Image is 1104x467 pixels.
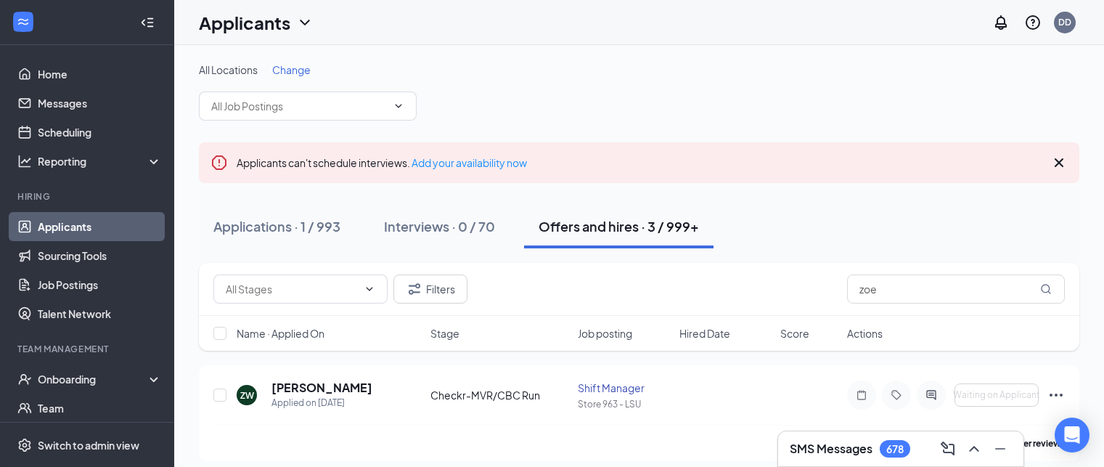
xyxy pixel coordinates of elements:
[211,98,387,114] input: All Job Postings
[384,217,495,235] div: Interviews · 0 / 70
[17,372,32,386] svg: UserCheck
[237,326,324,341] span: Name · Applied On
[38,60,162,89] a: Home
[1003,438,1065,449] b: further review.
[853,389,870,401] svg: Note
[1058,16,1071,28] div: DD
[16,15,30,29] svg: WorkstreamLogo
[430,388,569,402] div: Checkr-MVR/CBC Run
[17,190,159,203] div: Hiring
[886,443,904,455] div: 678
[38,372,150,386] div: Onboarding
[38,299,162,328] a: Talent Network
[17,438,32,452] svg: Settings
[578,398,670,410] div: Store 963 - LSU
[954,383,1039,407] button: Waiting on Applicant
[17,343,159,355] div: Team Management
[962,437,986,460] button: ChevronUp
[38,241,162,270] a: Sourcing Tools
[38,118,162,147] a: Scheduling
[923,389,940,401] svg: ActiveChat
[989,437,1012,460] button: Minimize
[1055,418,1089,452] div: Open Intercom Messenger
[939,440,957,458] svg: ComposeMessage
[953,390,1040,400] span: Waiting on Applicant
[1040,283,1052,295] svg: MagnifyingGlass
[38,154,163,168] div: Reporting
[412,156,527,169] a: Add your availability now
[847,326,883,341] span: Actions
[38,394,162,423] a: Team
[780,326,809,341] span: Score
[888,389,905,401] svg: Tag
[936,437,960,460] button: ComposeMessage
[1047,386,1065,404] svg: Ellipses
[38,270,162,299] a: Job Postings
[210,154,228,171] svg: Error
[578,381,670,395] div: Shift Manager
[364,283,375,295] svg: ChevronDown
[393,100,404,112] svg: ChevronDown
[393,275,467,304] button: Filter Filters
[790,441,872,457] h3: SMS Messages
[1024,14,1042,31] svg: QuestionInfo
[38,438,139,452] div: Switch to admin view
[679,326,730,341] span: Hired Date
[847,275,1065,304] input: Search in offers and hires
[199,63,258,76] span: All Locations
[296,14,314,31] svg: ChevronDown
[140,15,155,30] svg: Collapse
[199,10,290,35] h1: Applicants
[38,89,162,118] a: Messages
[213,217,340,235] div: Applications · 1 / 993
[17,154,32,168] svg: Analysis
[38,212,162,241] a: Applicants
[226,281,358,297] input: All Stages
[271,380,372,396] h5: [PERSON_NAME]
[430,326,459,341] span: Stage
[240,389,254,402] div: ZW
[578,326,632,341] span: Job posting
[406,280,423,298] svg: Filter
[1050,154,1068,171] svg: Cross
[237,156,527,169] span: Applicants can't schedule interviews.
[539,217,699,235] div: Offers and hires · 3 / 999+
[992,14,1010,31] svg: Notifications
[272,63,311,76] span: Change
[991,440,1009,458] svg: Minimize
[965,440,983,458] svg: ChevronUp
[271,396,372,410] div: Applied on [DATE]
